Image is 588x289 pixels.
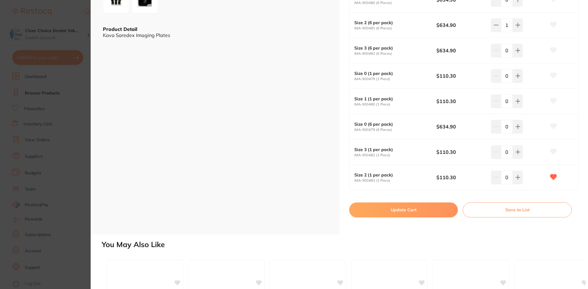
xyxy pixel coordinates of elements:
[354,172,428,177] b: Size 2 (1 per pack)
[102,240,586,249] h2: You May Also Like
[463,202,572,217] button: Save to List
[354,179,436,183] small: IMA-900481 (1 Piece)
[354,96,428,101] b: Size 1 (1 per pack)
[354,122,428,127] b: Size 0 (6 per pack)
[354,153,436,157] small: IMA-900482 (1 Piece)
[354,46,428,50] b: Size 3 (6 per pack)
[436,47,486,54] b: $634.90
[103,32,327,38] div: Kavo Soredex Imaging Plates
[354,77,436,81] small: IMA-900479 (1 Piece)
[354,128,436,132] small: IMA-900479 (6 Pieces)
[436,123,486,130] b: $634.90
[354,26,436,30] small: IMA-900481 (6 Pieces)
[354,147,428,152] b: Size 3 (1 per pack)
[354,20,428,25] b: Size 2 (6 per pack)
[349,202,458,217] button: Update Cart
[354,1,436,5] small: IMA-900480 (6 Pieces)
[436,98,486,105] b: $110.30
[436,22,486,28] b: $634.90
[436,174,486,181] b: $110.30
[354,71,428,76] b: Size 0 (1 per pack)
[436,72,486,79] b: $110.30
[103,26,137,32] b: Product Detail
[354,52,436,56] small: IMA-900482 (6 Pieces)
[354,102,436,106] small: IMA-900480 (1 Piece)
[436,149,486,155] b: $110.30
